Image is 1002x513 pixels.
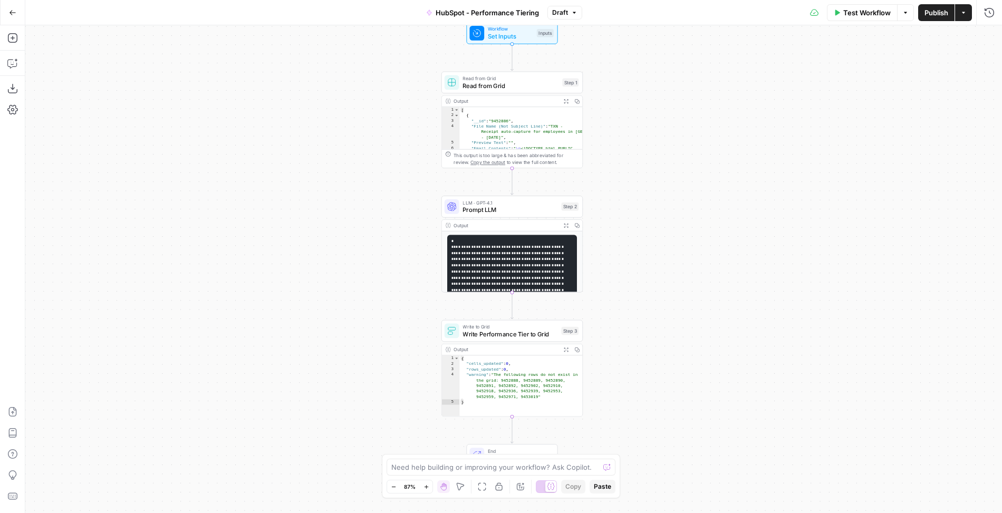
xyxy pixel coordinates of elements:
div: Step 1 [562,79,579,87]
span: Write to Grid [463,323,557,331]
div: EndOutput [441,444,583,466]
div: Step 3 [562,327,579,335]
span: Read from Grid [463,81,558,90]
button: Draft [547,6,582,20]
button: HubSpot - Performance Tiering [420,4,545,21]
div: 2 [442,113,460,118]
div: Step 2 [562,202,579,211]
div: 1 [442,355,460,361]
div: Output [454,221,557,229]
span: Toggle code folding, rows 2 through 7 [454,113,459,118]
g: Edge from step_3 to end [510,417,513,443]
div: WorkflowSet InputsInputs [441,22,583,44]
div: Output [454,346,557,353]
div: 5 [442,399,460,404]
span: HubSpot - Performance Tiering [436,7,539,18]
span: LLM · GPT-4.1 [463,199,557,206]
div: 5 [442,140,460,145]
button: Publish [918,4,955,21]
span: Publish [924,7,948,18]
button: Test Workflow [827,4,897,21]
span: Copy [565,482,581,491]
span: Draft [552,8,568,17]
span: End [488,447,550,454]
span: Toggle code folding, rows 1 through 8 [454,107,459,112]
div: Write to GridWrite Performance Tier to GridStep 3Output{ "cells_updated":0, "rows_updated":0, "wa... [441,320,583,417]
g: Edge from step_2 to step_3 [510,292,513,319]
div: Output [454,98,557,105]
g: Edge from step_1 to step_2 [510,168,513,195]
div: 3 [442,118,460,123]
span: Workflow [488,25,533,33]
span: Test Workflow [843,7,891,18]
div: Inputs [537,29,554,37]
button: Copy [561,480,585,493]
div: This output is too large & has been abbreviated for review. to view the full content. [454,151,579,166]
div: 2 [442,361,460,366]
span: Paste [594,482,611,491]
span: 87% [404,482,416,491]
span: Copy the output [470,160,505,165]
div: 3 [442,366,460,372]
div: 4 [442,123,460,140]
div: Read from GridRead from GridStep 1Output[ { "__id":"9452886", "File Name (Not Subject Line)":"TXN... [441,72,583,169]
g: Edge from start to step_1 [510,44,513,71]
span: Prompt LLM [463,205,557,214]
button: Paste [590,480,615,493]
div: 4 [442,372,460,399]
span: Toggle code folding, rows 1 through 5 [454,355,459,361]
span: Read from Grid [463,75,558,82]
div: 1 [442,107,460,112]
span: Write Performance Tier to Grid [463,330,557,338]
span: Set Inputs [488,32,533,41]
